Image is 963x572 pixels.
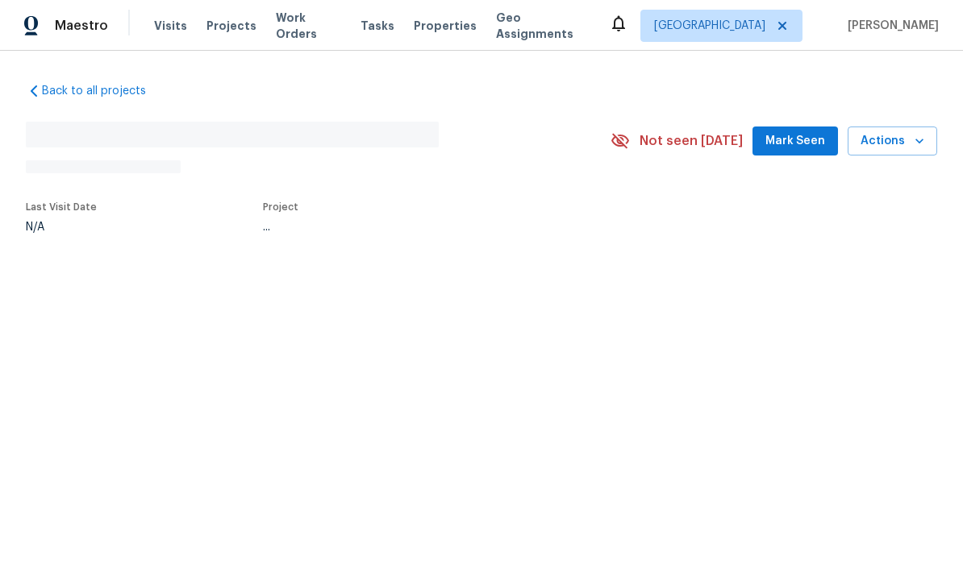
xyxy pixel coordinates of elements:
span: Geo Assignments [496,10,590,42]
span: Maestro [55,18,108,34]
div: ... [263,222,573,233]
span: Last Visit Date [26,202,97,212]
span: Project [263,202,298,212]
span: Work Orders [276,10,341,42]
span: Actions [861,131,924,151]
span: Projects [206,18,256,34]
span: Tasks [361,20,394,31]
a: Back to all projects [26,83,181,99]
span: Not seen [DATE] [640,133,743,149]
span: Mark Seen [765,131,825,151]
span: Properties [414,18,477,34]
span: [PERSON_NAME] [841,18,939,34]
button: Mark Seen [752,126,838,156]
span: Visits [154,18,187,34]
button: Actions [848,126,937,156]
div: N/A [26,222,97,233]
span: [GEOGRAPHIC_DATA] [654,18,765,34]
